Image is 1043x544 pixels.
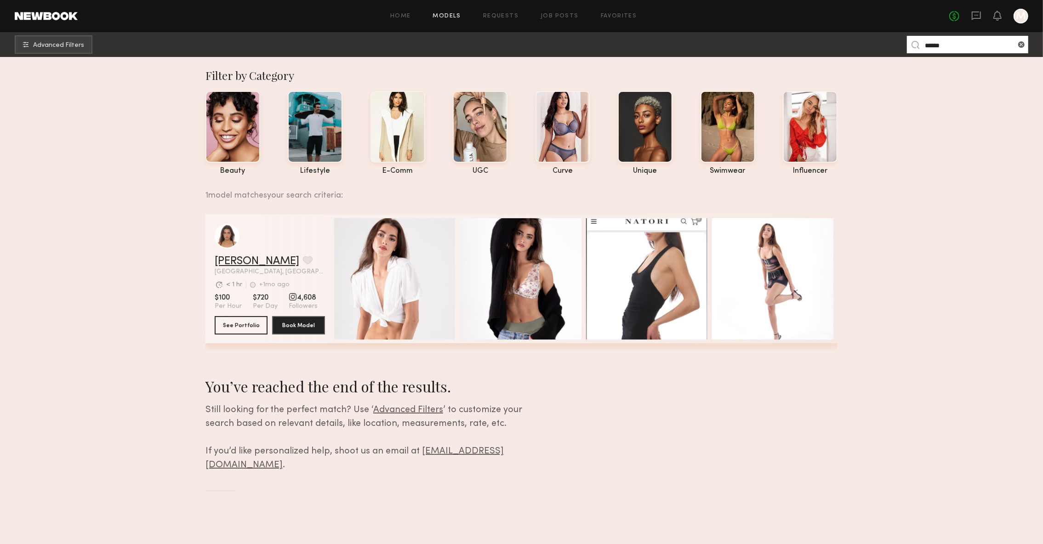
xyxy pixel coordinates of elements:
[205,181,830,200] div: 1 model matches your search criteria:
[205,403,552,472] div: Still looking for the perfect match? Use ‘ ’ to customize your search based on relevant details, ...
[272,316,325,334] button: Book Model
[453,167,507,175] div: UGC
[205,68,838,83] div: Filter by Category
[253,302,278,311] span: Per Day
[618,167,673,175] div: unique
[289,293,318,302] span: 4,608
[215,269,325,275] span: [GEOGRAPHIC_DATA], [GEOGRAPHIC_DATA]
[536,167,590,175] div: curve
[601,13,637,19] a: Favorites
[205,376,552,396] div: You’ve reached the end of the results.
[288,167,342,175] div: lifestyle
[15,35,92,54] button: Advanced Filters
[370,167,425,175] div: e-comm
[701,167,755,175] div: swimwear
[215,316,268,334] button: See Portfolio
[289,302,318,311] span: Followers
[215,256,299,267] a: [PERSON_NAME]
[483,13,519,19] a: Requests
[205,215,838,354] div: grid
[215,293,242,302] span: $100
[215,302,242,311] span: Per Hour
[541,13,579,19] a: Job Posts
[373,406,443,414] span: Advanced Filters
[226,282,242,288] div: < 1 hr
[253,293,278,302] span: $720
[1014,9,1028,23] a: M
[390,13,411,19] a: Home
[433,13,461,19] a: Models
[33,42,84,49] span: Advanced Filters
[783,167,838,175] div: influencer
[259,282,290,288] div: +1mo ago
[205,167,260,175] div: beauty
